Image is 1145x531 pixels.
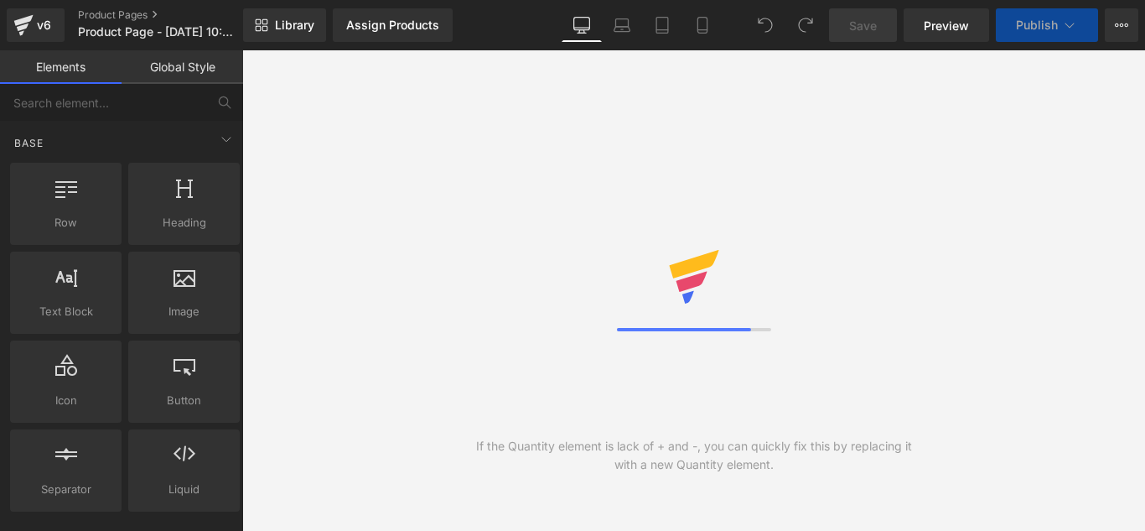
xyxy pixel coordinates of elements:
[7,8,65,42] a: v6
[133,392,235,409] span: Button
[133,303,235,320] span: Image
[996,8,1098,42] button: Publish
[13,135,45,151] span: Base
[15,303,117,320] span: Text Block
[1016,18,1058,32] span: Publish
[34,14,54,36] div: v6
[15,481,117,498] span: Separator
[346,18,439,32] div: Assign Products
[1105,8,1138,42] button: More
[15,392,117,409] span: Icon
[789,8,822,42] button: Redo
[562,8,602,42] a: Desktop
[122,50,243,84] a: Global Style
[133,481,235,498] span: Liquid
[468,437,920,474] div: If the Quantity element is lack of + and -, you can quickly fix this by replacing it with a new Q...
[78,8,271,22] a: Product Pages
[15,214,117,232] span: Row
[275,18,314,33] span: Library
[904,8,989,42] a: Preview
[642,8,682,42] a: Tablet
[682,8,723,42] a: Mobile
[749,8,782,42] button: Undo
[78,25,239,39] span: Product Page - [DATE] 10:46:27
[849,17,877,34] span: Save
[602,8,642,42] a: Laptop
[133,214,235,232] span: Heading
[243,8,326,42] a: New Library
[924,17,969,34] span: Preview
